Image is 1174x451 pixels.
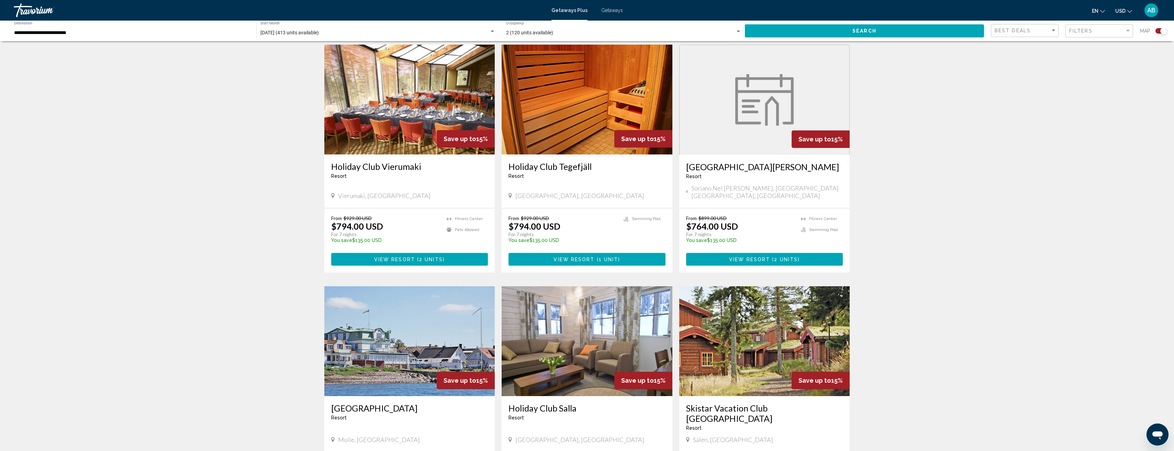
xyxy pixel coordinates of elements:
img: C394E01X.jpg [679,286,850,396]
iframe: Bouton de lancement de la fenêtre de messagerie [1147,424,1169,446]
span: Resort [508,173,524,179]
span: Save up to [621,135,654,142]
button: Change language [1092,6,1105,16]
span: $929.00 USD [344,215,372,221]
span: Resort [331,173,347,179]
span: AB [1147,7,1155,14]
span: View Resort [554,257,594,262]
span: Resort [331,415,347,420]
a: Holiday Club Tegefjäll [508,161,666,172]
img: 3555O01X.jpg [502,45,672,154]
p: $764.00 USD [686,221,738,231]
button: Search [745,24,984,37]
p: For 7 nights [508,231,617,238]
div: 15% [792,372,850,389]
div: 15% [614,130,672,148]
a: [GEOGRAPHIC_DATA][PERSON_NAME] [686,162,843,172]
span: Save up to [798,136,831,143]
div: 15% [792,130,850,148]
span: You save [686,238,707,243]
span: en [1092,8,1098,14]
a: Getaways [601,8,623,13]
span: From [508,215,519,221]
span: Vierumaki, [GEOGRAPHIC_DATA] [338,192,431,199]
mat-select: Sort by [995,28,1056,34]
span: USD [1115,8,1126,14]
span: Map [1140,26,1150,36]
span: Filters [1069,28,1093,34]
span: Soriano Nel [PERSON_NAME], [GEOGRAPHIC_DATA] [GEOGRAPHIC_DATA], [GEOGRAPHIC_DATA] [691,184,843,199]
span: $899.00 USD [698,215,727,221]
span: 2 (120 units available) [506,30,553,35]
button: Filter [1065,24,1133,38]
span: [GEOGRAPHIC_DATA], [GEOGRAPHIC_DATA] [515,436,644,443]
span: $929.00 USD [521,215,549,221]
span: 2 units [419,257,443,262]
button: View Resort(1 unit) [508,253,666,266]
img: week.svg [735,74,794,126]
span: Fitness Center [809,217,837,221]
span: ( ) [770,257,800,262]
span: Save up to [798,377,831,384]
span: Sälen, [GEOGRAPHIC_DATA] [693,436,773,443]
a: [GEOGRAPHIC_DATA] [331,403,488,413]
button: View Resort(2 units) [686,253,843,266]
a: Skistar Vacation Club [GEOGRAPHIC_DATA] [686,403,843,424]
img: C128E01X.jpg [324,286,495,396]
p: $794.00 USD [331,221,383,231]
span: 2 units [774,257,798,262]
p: For 7 nights [331,231,440,238]
span: View Resort [374,257,415,262]
a: Travorium [14,3,545,17]
span: Resort [508,415,524,420]
span: Resort [686,425,702,431]
span: 1 unit [599,257,618,262]
span: Search [852,28,876,34]
button: View Resort(2 units) [331,253,488,266]
span: You save [508,238,529,243]
span: Save up to [444,377,476,384]
div: 15% [437,372,495,389]
img: 3939I01L.jpg [502,286,672,396]
span: You save [331,238,352,243]
span: [DATE] (413 units available) [260,30,319,35]
span: Save up to [444,135,476,142]
p: $135.00 USD [508,238,617,243]
span: From [686,215,697,221]
span: Fitness Center [455,217,483,221]
span: Pets Allowed [455,228,479,232]
span: Swimming Pool [632,217,660,221]
p: $794.00 USD [508,221,560,231]
a: Holiday Club Vierumaki [331,161,488,172]
span: [GEOGRAPHIC_DATA], [GEOGRAPHIC_DATA] [515,192,644,199]
img: DH75O01X.jpg [324,45,495,154]
div: 15% [614,372,672,389]
a: Getaways Plus [551,8,588,13]
p: $135.00 USD [686,238,794,243]
button: User Menu [1142,3,1160,18]
span: Save up to [621,377,654,384]
p: For 7 nights [686,231,794,238]
button: Change currency [1115,6,1132,16]
a: Holiday Club Salla [508,403,666,413]
div: 15% [437,130,495,148]
span: Resort [686,174,702,179]
span: View Resort [729,257,770,262]
span: Swimming Pool [809,228,838,232]
span: Best Deals [995,28,1031,33]
p: $135.00 USD [331,238,440,243]
span: ( ) [415,257,445,262]
span: Molle, [GEOGRAPHIC_DATA] [338,436,420,443]
span: ( ) [595,257,620,262]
